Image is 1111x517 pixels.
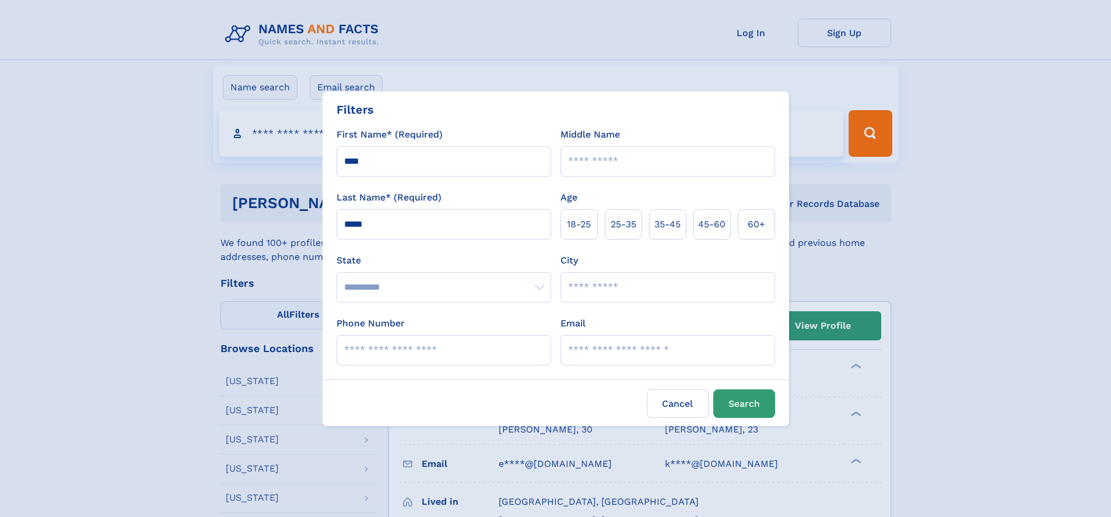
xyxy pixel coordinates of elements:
label: First Name* (Required) [337,128,443,142]
label: City [560,254,578,268]
span: 60+ [748,217,765,231]
label: Email [560,316,586,330]
span: 35‑45 [654,217,681,231]
label: Phone Number [337,316,405,330]
button: Search [713,389,775,418]
span: 45‑60 [698,217,726,231]
div: Filters [337,101,374,118]
span: 25‑35 [611,217,636,231]
label: Middle Name [560,128,620,142]
span: 18‑25 [567,217,591,231]
label: State [337,254,551,268]
label: Age [560,191,577,205]
label: Last Name* (Required) [337,191,441,205]
label: Cancel [647,389,709,418]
